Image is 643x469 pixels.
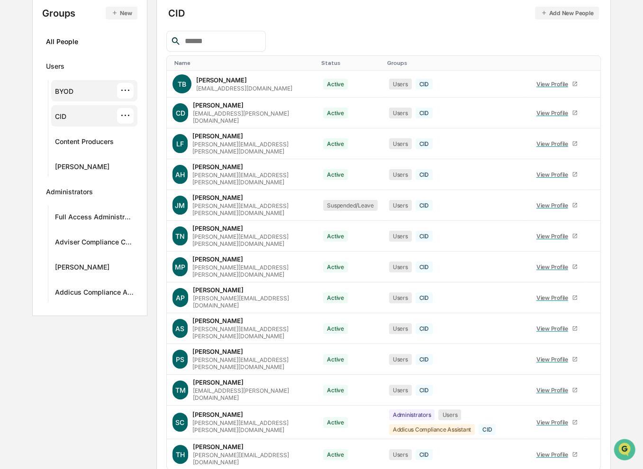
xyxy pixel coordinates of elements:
[174,60,314,66] div: Toggle SortBy
[6,189,65,207] a: 🖐️Preclearance
[416,292,433,303] div: CID
[323,231,348,242] div: Active
[55,162,109,174] div: [PERSON_NAME]
[416,231,433,242] div: CID
[535,7,599,19] button: Add New People
[55,263,109,274] div: [PERSON_NAME]
[532,383,581,397] a: View Profile
[479,424,496,435] div: CID
[19,193,61,203] span: Preclearance
[323,79,348,90] div: Active
[323,292,348,303] div: Active
[42,7,138,19] div: Groups
[196,76,247,84] div: [PERSON_NAME]
[536,109,572,117] div: View Profile
[175,171,185,179] span: AH
[175,232,185,240] span: TN
[193,295,312,309] div: [PERSON_NAME][EMAIL_ADDRESS][DOMAIN_NAME]
[192,356,312,370] div: [PERSON_NAME][EMAIL_ADDRESS][PERSON_NAME][DOMAIN_NAME]
[532,167,581,182] a: View Profile
[532,229,581,244] a: View Profile
[192,132,243,140] div: [PERSON_NAME]
[536,171,572,178] div: View Profile
[323,169,348,180] div: Active
[389,262,412,272] div: Users
[46,62,64,73] div: Users
[55,112,66,124] div: CID
[323,417,348,428] div: Active
[20,72,37,89] img: 8933085812038_c878075ebb4cc5468115_72.jpg
[613,438,638,463] iframe: Open customer support
[67,234,115,242] a: Powered byPylon
[29,128,77,136] span: [PERSON_NAME]
[389,292,412,303] div: Users
[175,201,185,209] span: JM
[168,7,599,19] div: CID
[192,202,312,216] div: [PERSON_NAME][EMAIL_ADDRESS][PERSON_NAME][DOMAIN_NAME]
[323,354,348,365] div: Active
[192,171,312,186] div: [PERSON_NAME][EMAIL_ADDRESS][PERSON_NAME][DOMAIN_NAME]
[532,447,581,462] a: View Profile
[69,194,76,202] div: 🗄️
[389,138,412,149] div: Users
[175,418,184,426] span: SC
[416,262,433,272] div: CID
[389,424,475,435] div: Addicus Compliance Assistant
[536,263,572,271] div: View Profile
[389,169,412,180] div: Users
[192,264,312,278] div: [PERSON_NAME][EMAIL_ADDRESS][PERSON_NAME][DOMAIN_NAME]
[46,34,134,49] div: All People
[79,154,82,162] span: •
[9,105,63,112] div: Past conversations
[438,409,461,420] div: Users
[193,286,244,294] div: [PERSON_NAME]
[6,207,63,225] a: 🔎Data Lookup
[196,85,292,92] div: [EMAIL_ADDRESS][DOMAIN_NAME]
[389,409,435,420] div: Administrators
[536,202,572,209] div: View Profile
[416,138,433,149] div: CID
[55,137,114,149] div: Content Producers
[323,262,348,272] div: Active
[192,317,243,325] div: [PERSON_NAME]
[178,80,186,88] span: TB
[416,449,433,460] div: CID
[416,385,433,396] div: CID
[192,325,312,340] div: [PERSON_NAME][EMAIL_ADDRESS][PERSON_NAME][DOMAIN_NAME]
[78,193,118,203] span: Attestations
[389,231,412,242] div: Users
[323,323,348,334] div: Active
[176,109,185,117] span: CD
[29,154,77,162] span: [PERSON_NAME]
[532,198,581,213] a: View Profile
[532,136,581,151] a: View Profile
[387,60,523,66] div: Toggle SortBy
[192,348,243,355] div: [PERSON_NAME]
[192,419,312,433] div: [PERSON_NAME][EMAIL_ADDRESS][PERSON_NAME][DOMAIN_NAME]
[536,81,572,88] div: View Profile
[323,138,348,149] div: Active
[161,75,172,86] button: Start new chat
[192,255,243,263] div: [PERSON_NAME]
[532,321,581,336] a: View Profile
[416,169,433,180] div: CID
[536,325,572,332] div: View Profile
[193,451,312,466] div: [PERSON_NAME][EMAIL_ADDRESS][DOMAIN_NAME]
[147,103,172,114] button: See all
[389,79,412,90] div: Users
[416,79,433,90] div: CID
[595,60,597,66] div: Toggle SortBy
[46,188,93,199] div: Administrators
[193,387,312,401] div: [EMAIL_ADDRESS][PERSON_NAME][DOMAIN_NAME]
[9,212,17,220] div: 🔎
[536,233,572,240] div: View Profile
[9,19,172,35] p: How can we help?
[416,354,433,365] div: CID
[192,141,312,155] div: [PERSON_NAME][EMAIL_ADDRESS][PERSON_NAME][DOMAIN_NAME]
[9,145,25,160] img: Jack Rasmussen
[389,108,412,118] div: Users
[55,238,134,249] div: Adviser Compliance Consulting
[192,163,243,171] div: [PERSON_NAME]
[532,290,581,305] a: View Profile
